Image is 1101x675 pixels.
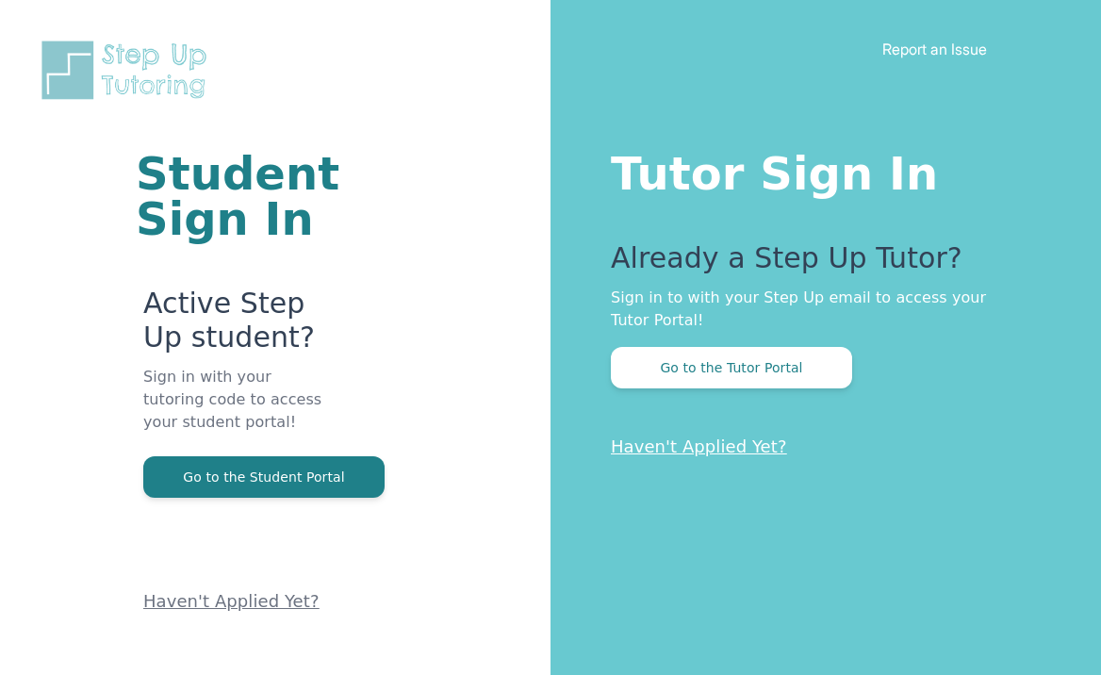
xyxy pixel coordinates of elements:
[143,456,385,498] button: Go to the Student Portal
[611,241,1026,287] p: Already a Step Up Tutor?
[611,143,1026,196] h1: Tutor Sign In
[143,366,324,456] p: Sign in with your tutoring code to access your student portal!
[611,436,787,456] a: Haven't Applied Yet?
[136,151,324,241] h1: Student Sign In
[611,287,1026,332] p: Sign in to with your Step Up email to access your Tutor Portal!
[611,347,852,388] button: Go to the Tutor Portal
[143,287,324,366] p: Active Step Up student?
[882,40,987,58] a: Report an Issue
[143,468,385,486] a: Go to the Student Portal
[143,591,320,611] a: Haven't Applied Yet?
[38,38,219,103] img: Step Up Tutoring horizontal logo
[611,358,852,376] a: Go to the Tutor Portal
